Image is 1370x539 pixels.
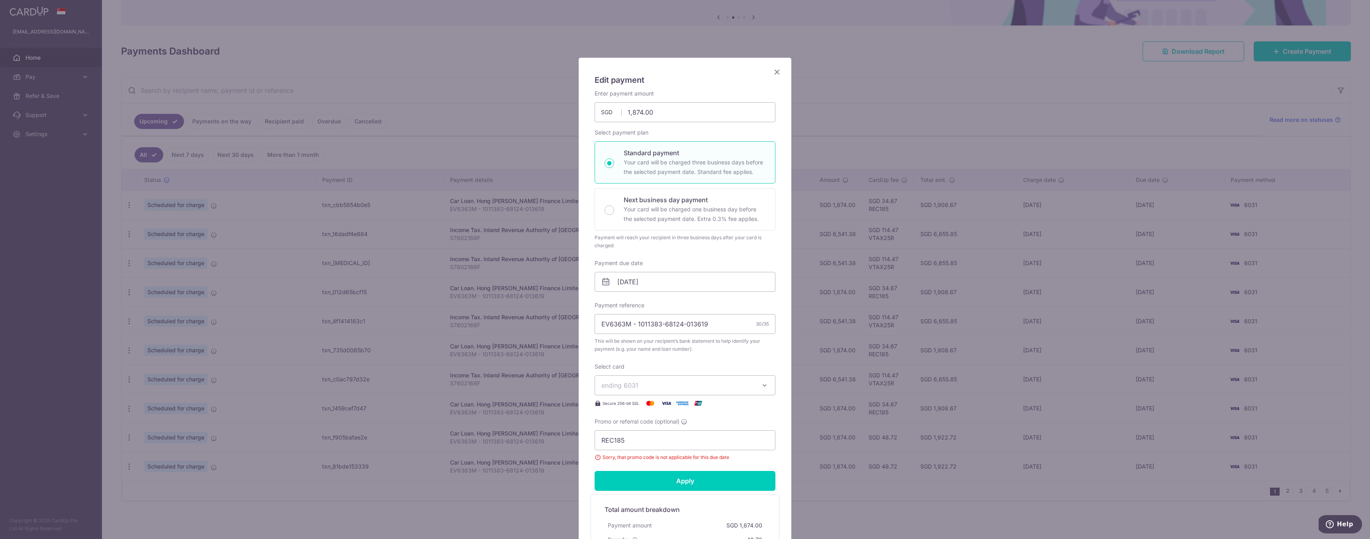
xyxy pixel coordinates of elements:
[1319,515,1362,535] iframe: Opens a widget where you can find more information
[624,205,765,224] p: Your card will be charged one business day before the selected payment date. Extra 0.3% fee applies.
[595,234,775,250] div: Payment will reach your recipient in three business days after your card is charged.
[595,471,775,491] input: Apply
[690,398,706,408] img: UnionPay
[595,129,648,137] label: Select payment plan
[605,505,765,514] h5: Total amount breakdown
[601,108,622,116] span: SGD
[595,102,775,122] input: 0.00
[658,398,674,408] img: Visa
[595,453,775,461] span: Sorry, that promo code is not applicable for this due date
[601,381,638,389] span: ending 6031
[756,320,769,328] div: 30/35
[595,272,775,292] input: DD / MM / YYYY
[624,148,765,158] p: Standard payment
[595,418,679,426] span: Promo or referral code (optional)
[595,301,644,309] label: Payment reference
[674,398,690,408] img: American Express
[605,518,655,533] div: Payment amount
[772,67,782,77] button: Close
[642,398,658,408] img: Mastercard
[595,90,654,98] label: Enter payment amount
[595,363,624,371] label: Select card
[624,195,765,205] p: Next business day payment
[723,518,765,533] div: SGD 1,874.00
[595,337,775,353] span: This will be shown on your recipient’s bank statement to help identify your payment (e.g. your na...
[595,74,775,86] h5: Edit payment
[595,375,775,395] button: ending 6031
[603,400,639,406] span: Secure 256-bit SSL
[595,259,643,267] label: Payment due date
[624,158,765,177] p: Your card will be charged three business days before the selected payment date. Standard fee appl...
